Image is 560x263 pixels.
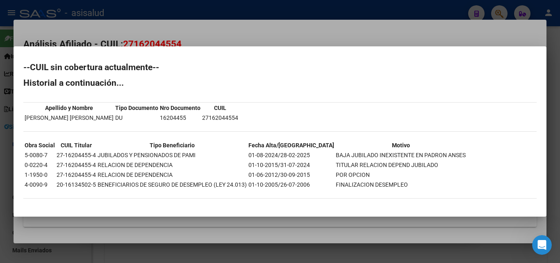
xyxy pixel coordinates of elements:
td: RELACION DE DEPENDENCIA [97,170,247,179]
td: DU [115,113,159,122]
th: CUIL [202,103,239,112]
td: 0-0220-4 [24,160,55,169]
th: Obra Social [24,141,55,150]
td: 16204455 [159,113,201,122]
td: FINALIZACION DESEMPLEO [335,180,466,189]
td: 01-10-2015/31-07-2024 [248,160,335,169]
td: JUBILADOS Y PENSIONADOS DE PAMI [97,151,247,160]
td: 20-16134502-5 [56,180,96,189]
iframe: Intercom live chat [532,235,552,255]
td: 27-16204455-4 [56,170,96,179]
th: Motivo [335,141,466,150]
td: 01-10-2005/26-07-2006 [248,180,335,189]
td: TITULAR RELACION DEPEND JUBILADO [335,160,466,169]
td: BAJA JUBILADO INEXISTENTE EN PADRON ANSES [335,151,466,160]
td: 01-06-2012/30-09-2015 [248,170,335,179]
th: Fecha Alta/[GEOGRAPHIC_DATA] [248,141,335,150]
td: BENEFICIARIOS DE SEGURO DE DESEMPLEO (LEY 24.013) [97,180,247,189]
td: POR OPCION [335,170,466,179]
th: Nro Documento [159,103,201,112]
td: RELACION DE DEPENDENCIA [97,160,247,169]
td: 27162044554 [202,113,239,122]
td: 27-16204455-4 [56,160,96,169]
td: 4-0090-9 [24,180,55,189]
td: 27-16204455-4 [56,151,96,160]
h2: --CUIL sin cobertura actualmente-- [23,63,537,71]
th: CUIL Titular [56,141,96,150]
th: Tipo Beneficiario [97,141,247,150]
th: Apellido y Nombre [24,103,114,112]
h2: Historial a continuación... [23,79,537,87]
td: 1-1950-0 [24,170,55,179]
td: [PERSON_NAME] [PERSON_NAME] [24,113,114,122]
th: Tipo Documento [115,103,159,112]
td: 01-08-2024/28-02-2025 [248,151,335,160]
td: 5-0080-7 [24,151,55,160]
